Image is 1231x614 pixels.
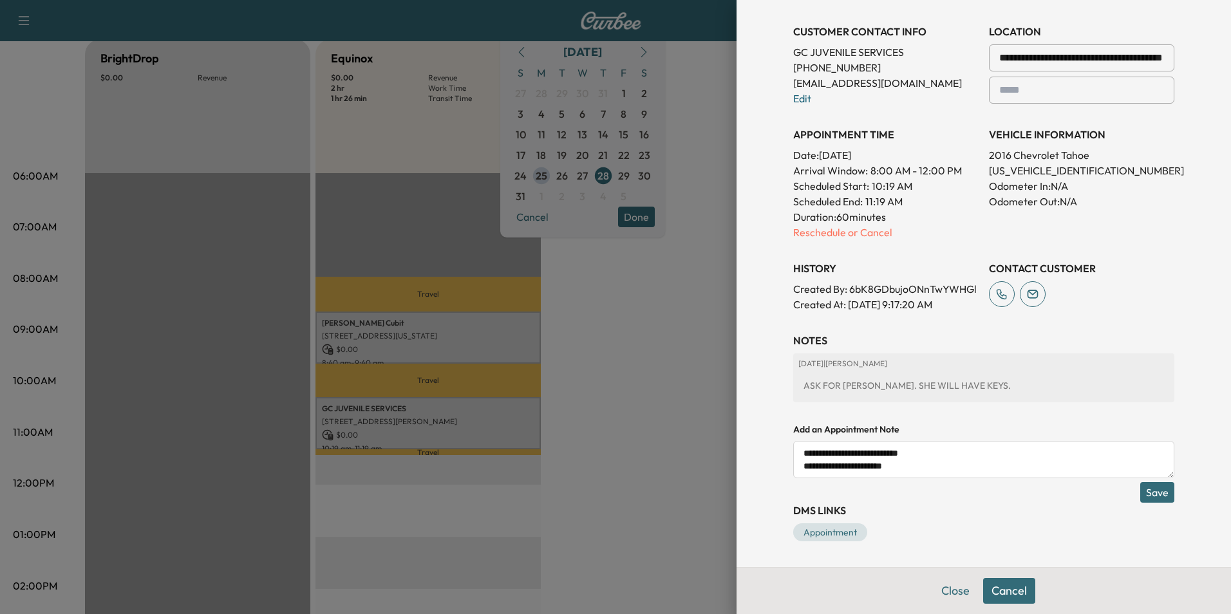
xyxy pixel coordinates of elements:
[989,147,1174,163] p: 2016 Chevrolet Tahoe
[798,358,1169,369] p: [DATE] | [PERSON_NAME]
[793,75,979,91] p: [EMAIL_ADDRESS][DOMAIN_NAME]
[793,503,1174,518] h3: DMS Links
[793,297,979,312] p: Created At : [DATE] 9:17:20 AM
[989,163,1174,178] p: [US_VEHICLE_IDENTIFICATION_NUMBER]
[793,24,979,39] h3: CUSTOMER CONTACT INFO
[793,92,811,105] a: Edit
[872,178,912,194] p: 10:19 AM
[793,423,1174,436] h4: Add an Appointment Note
[793,523,867,541] a: Appointment
[989,194,1174,209] p: Odometer Out: N/A
[793,194,863,209] p: Scheduled End:
[793,261,979,276] h3: History
[793,147,979,163] p: Date: [DATE]
[793,178,869,194] p: Scheduled Start:
[793,225,979,240] p: Reschedule or Cancel
[793,127,979,142] h3: APPOINTMENT TIME
[793,333,1174,348] h3: NOTES
[793,209,979,225] p: Duration: 60 minutes
[793,281,979,297] p: Created By : 6bK8GDbujoONnTwYWHGl
[793,60,979,75] p: [PHONE_NUMBER]
[870,163,962,178] span: 8:00 AM - 12:00 PM
[989,24,1174,39] h3: LOCATION
[798,374,1169,397] div: ASK FOR [PERSON_NAME]. SHE WILL HAVE KEYS.
[983,578,1035,604] button: Cancel
[793,163,979,178] p: Arrival Window:
[865,194,903,209] p: 11:19 AM
[989,178,1174,194] p: Odometer In: N/A
[989,127,1174,142] h3: VEHICLE INFORMATION
[1140,482,1174,503] button: Save
[989,261,1174,276] h3: CONTACT CUSTOMER
[933,578,978,604] button: Close
[793,44,979,60] p: GC JUVENILE SERVICES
